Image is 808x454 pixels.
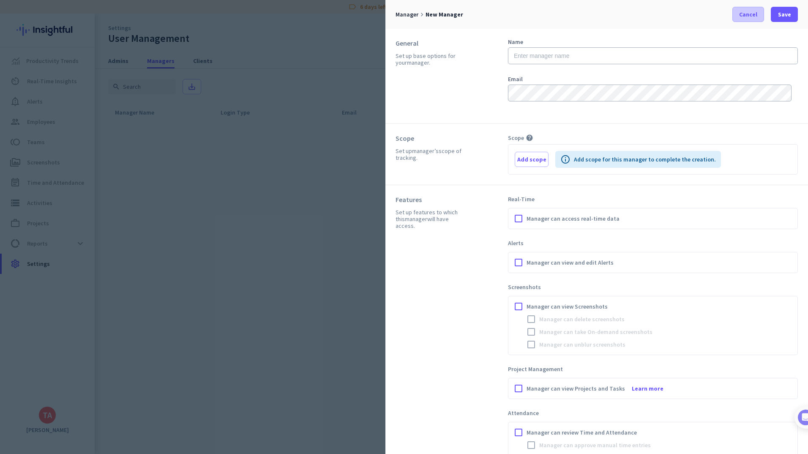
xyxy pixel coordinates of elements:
[33,243,143,260] div: Initial tracking settings and how to edit them
[771,7,798,22] button: Save
[508,39,798,45] div: Name
[42,264,85,298] button: Messages
[508,76,798,82] div: Email
[396,134,466,142] div: Scope
[412,147,439,155] span: manager’s
[508,195,798,203] div: Real-Time
[396,11,418,18] span: manager
[16,241,153,260] div: 2Initial tracking settings and how to edit them
[407,59,429,66] span: manager
[739,10,757,19] span: Cancel
[560,154,571,164] i: info
[396,39,466,47] div: General
[72,4,99,18] h1: Tasks
[527,428,637,437] span: Manager can review Time and Attendance
[33,161,147,197] div: It's time to add your employees! This is crucial since Insightful will start collecting their act...
[396,195,466,204] div: Features
[527,302,608,311] span: Manager can view Screenshots
[517,155,546,164] span: Add scope
[574,155,716,164] p: Add scope for this manager to complete the creation.
[508,47,798,64] input: Enter manager name
[632,384,663,393] a: Learn more
[108,111,161,120] p: About 10 minutes
[515,152,549,167] button: Add scope
[47,91,139,99] div: [PERSON_NAME] from Insightful
[33,147,143,156] div: Add employees
[426,11,463,18] span: New manager
[8,111,30,120] p: 4 steps
[33,203,114,220] button: Add your employees
[127,264,169,298] button: Tasks
[508,239,798,247] div: Alerts
[508,134,524,142] span: Scope
[12,285,30,291] span: Home
[396,148,466,161] div: Set up scope of tracking.
[526,134,533,142] i: help
[405,215,427,223] span: manager
[16,144,153,158] div: 1Add employees
[99,285,112,291] span: Help
[12,63,157,83] div: You're just a few steps away from completing the essential app setup
[508,365,798,373] div: Project Management
[139,285,157,291] span: Tasks
[49,285,78,291] span: Messages
[778,10,791,19] span: Save
[508,283,798,291] div: Screenshots
[12,33,157,63] div: 🎊 Welcome to Insightful! 🎊
[527,214,620,223] span: Manager can access real-time data
[527,384,625,393] span: Manager can view Projects and Tasks
[148,3,164,19] div: Close
[396,209,466,229] div: Set up features to which this will have access.
[85,264,127,298] button: Help
[418,11,426,18] i: keyboard_arrow_right
[527,258,614,267] span: Manager can view and edit Alerts
[396,52,466,66] div: Set up base options for your .
[732,7,764,22] button: Cancel
[508,409,798,417] div: Attendance
[30,88,44,102] img: Profile image for Tamara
